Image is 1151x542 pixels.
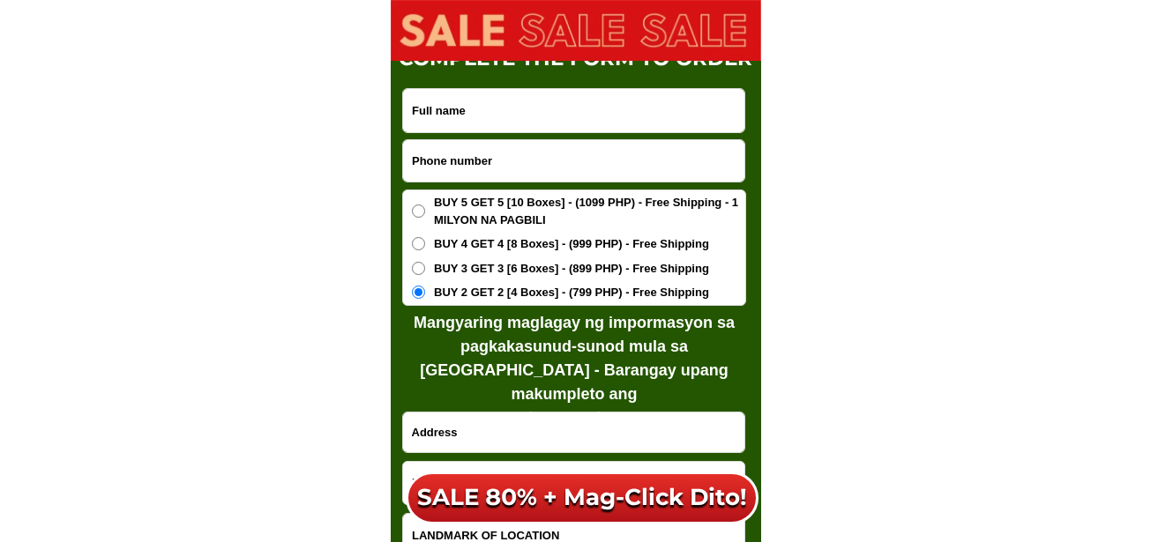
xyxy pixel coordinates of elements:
select: Select district [517,462,631,504]
input: Input phone_number [403,140,744,182]
span: BUY 5 GET 5 [10 Boxes] - (1099 PHP) - Free Shipping - 1 MILYON NA PAGBILI [434,194,745,228]
input: BUY 4 GET 4 [8 Boxes] - (999 PHP) - Free Shipping [412,237,425,250]
span: BUY 3 GET 3 [6 Boxes] - (899 PHP) - Free Shipping [434,260,709,278]
h2: Mangyaring maglagay ng impormasyon sa pagkakasunud-sunod mula sa [GEOGRAPHIC_DATA] - Barangay upa... [392,311,756,430]
span: BUY 4 GET 4 [8 Boxes] - (999 PHP) - Free Shipping [434,235,709,253]
select: Select commune [631,462,744,504]
input: Input full_name [403,89,744,132]
input: BUY 3 GET 3 [6 Boxes] - (899 PHP) - Free Shipping [412,262,425,275]
input: Input address [403,412,744,452]
h6: SALE 80% + Mag-Click Dito! [412,483,752,513]
span: BUY 2 GET 2 [4 Boxes] - (799 PHP) - Free Shipping [434,284,709,301]
input: BUY 2 GET 2 [4 Boxes] - (799 PHP) - Free Shipping [412,286,425,299]
input: BUY 5 GET 5 [10 Boxes] - (1099 PHP) - Free Shipping - 1 MILYON NA PAGBILI [412,204,425,218]
select: Select province [403,462,517,504]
